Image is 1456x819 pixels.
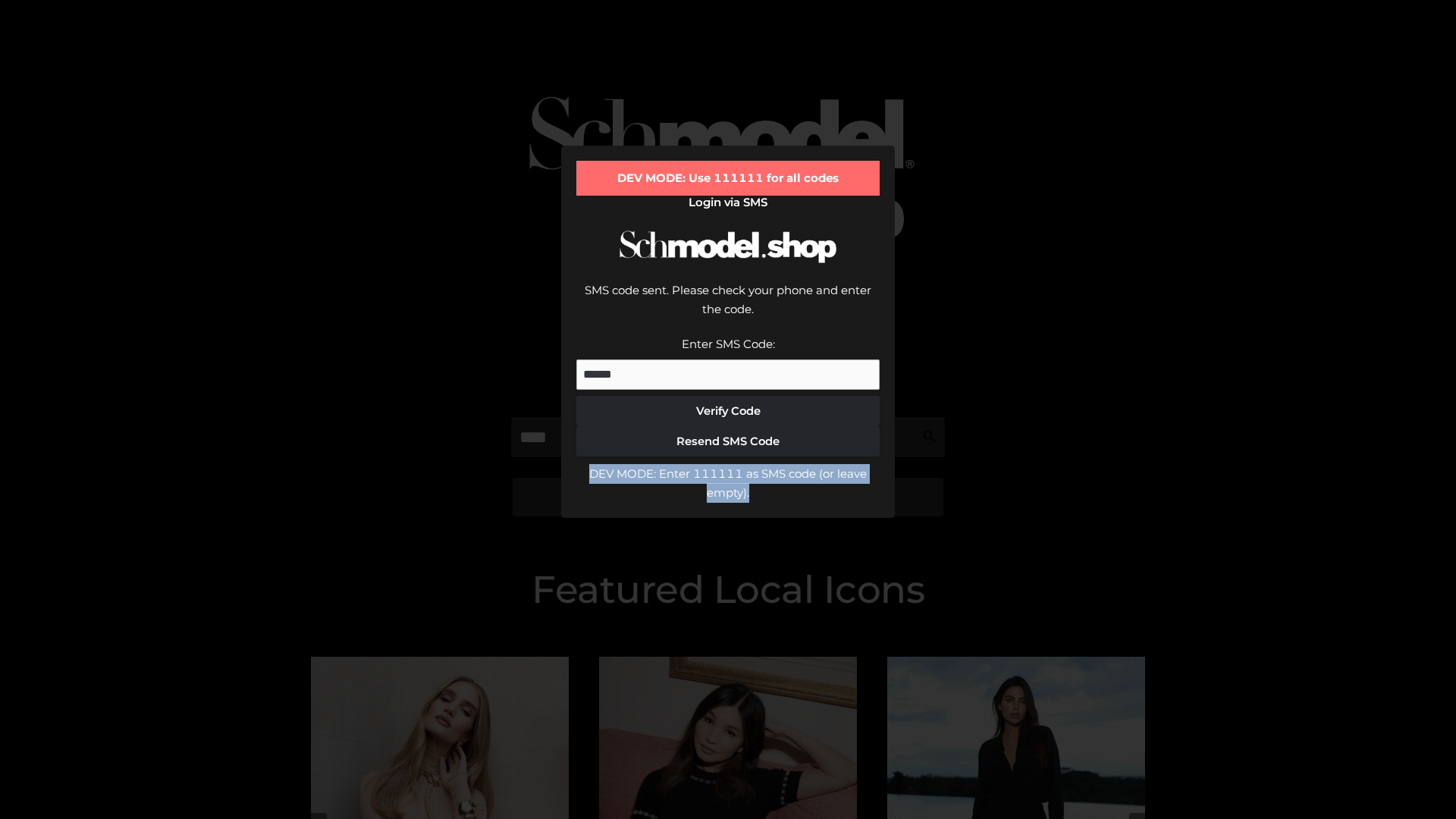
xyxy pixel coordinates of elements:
div: DEV MODE: Use 111111 for all codes [576,161,880,196]
img: Schmodel Logo [614,217,842,277]
h2: Login via SMS [576,196,880,209]
div: DEV MODE: Enter 111111 as SMS code (or leave empty). [576,464,880,503]
div: SMS code sent. Please check your phone and enter the code. [576,281,880,334]
button: Resend SMS Code [576,426,880,457]
button: Verify Code [576,396,880,426]
label: Enter SMS Code: [682,337,775,351]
